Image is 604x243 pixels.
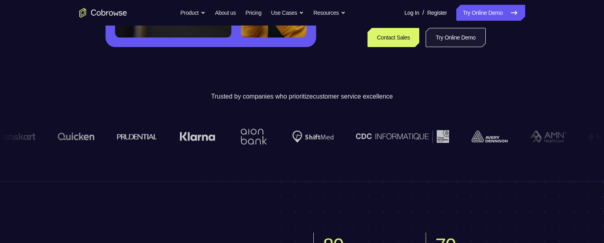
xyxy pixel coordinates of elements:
[426,28,485,47] a: Try Online Demo
[245,5,261,21] a: Pricing
[238,121,270,153] img: Aion Bank
[405,5,419,21] a: Log In
[367,28,420,47] a: Contact Sales
[79,8,127,18] a: Go to the home page
[180,5,205,21] button: Product
[271,5,304,21] button: Use Cases
[117,133,157,140] img: prudential
[215,5,236,21] a: About us
[422,8,424,18] span: /
[313,5,346,21] button: Resources
[427,5,447,21] a: Register
[471,130,508,142] img: avery-dennison
[180,132,215,141] img: Klarna
[313,93,393,100] span: customer service excellence
[292,130,334,143] img: Shiftmed
[456,5,525,21] a: Try Online Demo
[356,130,449,142] img: CDC Informatique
